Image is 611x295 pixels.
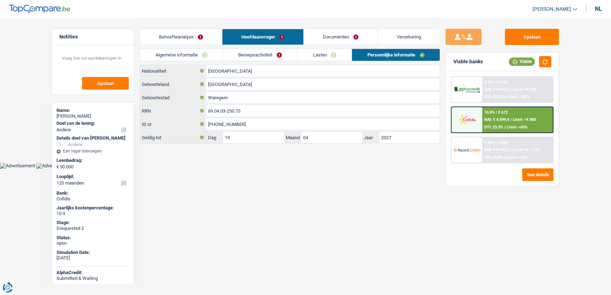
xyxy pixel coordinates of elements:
[222,29,303,45] a: Hoofdaanvrager
[507,125,528,130] span: Limit: <60%
[56,205,130,211] div: Jaarlijks kostenpercentage:
[352,49,440,61] a: Persoonlijke informatie
[507,155,528,160] span: Limit: <65%
[513,147,539,152] span: Limit: >€ 1.183
[484,80,508,85] div: 9.99% | € 649
[56,158,128,163] label: Leenbedrag:
[56,121,128,126] label: Doel van de lening:
[36,163,72,169] img: Advertisement
[510,117,512,122] span: /
[506,95,508,99] span: /
[56,149,130,154] div: Een regel toevoegen
[453,143,480,156] img: Record Credits
[505,29,559,45] button: Opslaan
[304,29,377,45] a: Documenten
[206,65,440,77] input: België
[206,118,440,130] input: 590-1234567-89
[206,105,440,117] input: 12.12.12-123.12
[484,147,509,152] span: NAI: € 5.183,3
[509,58,535,65] div: Viable
[522,168,553,181] button: See details
[223,49,297,61] a: Beroepsactiviteit
[298,49,352,61] a: Lasten
[484,95,505,99] span: DTI: 22.92%
[56,235,130,241] div: Status:
[504,125,506,130] span: /
[484,125,503,130] span: DTI: 23.3%
[56,226,130,231] div: Drequested 2
[56,135,130,141] div: Details doel van [PERSON_NAME]
[59,34,127,40] h5: Notities
[513,117,536,122] span: Limit: >€ 800
[284,132,301,143] label: Maand
[453,59,483,65] div: Viable banks
[56,220,130,226] div: Stage:
[484,110,508,115] div: 10.9% | € 672
[56,108,130,113] div: Name:
[206,78,440,90] input: België
[56,164,59,170] span: €
[510,87,512,92] span: /
[140,132,206,143] label: Geldig tot
[56,211,130,217] div: 10.9
[453,86,480,94] img: Alphacredit
[595,5,602,12] div: nl
[527,3,577,15] a: [PERSON_NAME]
[97,81,114,86] span: Opslaan
[140,29,222,45] a: Behoefteanalyse
[484,140,508,145] div: 9.45% | € 635
[362,132,379,143] label: Jaar
[82,77,129,90] button: Opslaan
[140,118,206,130] label: ID nr
[301,132,362,143] input: MM
[379,132,440,143] input: JJJJ
[206,132,223,143] label: Dag
[513,87,536,92] span: Limit: >€ 750
[510,147,512,152] span: /
[56,190,130,196] div: Bank:
[509,95,530,99] span: Limit: <60%
[453,113,480,126] img: Cofidis
[56,113,130,119] div: [PERSON_NAME]
[504,155,506,160] span: /
[484,87,509,92] span: NAI: € 4.622,4
[484,117,509,122] span: NAI: € 4.599,4
[378,29,440,45] a: Verzekering
[223,132,284,143] input: DD
[484,155,503,160] span: DTI: 20.8%
[56,240,130,246] div: open
[140,49,222,61] a: Algemene informatie
[56,270,130,276] div: AlphaCredit:
[140,78,206,90] label: Geboorteland
[56,174,128,180] label: Looptijd:
[140,92,206,103] label: Geboortestad
[56,196,130,202] div: Cofidis
[9,5,70,13] img: TopCompare Logo
[56,255,130,261] div: [DATE]
[140,65,206,77] label: Nationaliteit
[140,105,206,117] label: RRN
[533,6,571,12] span: [PERSON_NAME]
[56,276,130,281] div: Submitted & Waiting
[56,250,130,255] div: Simulation Date:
